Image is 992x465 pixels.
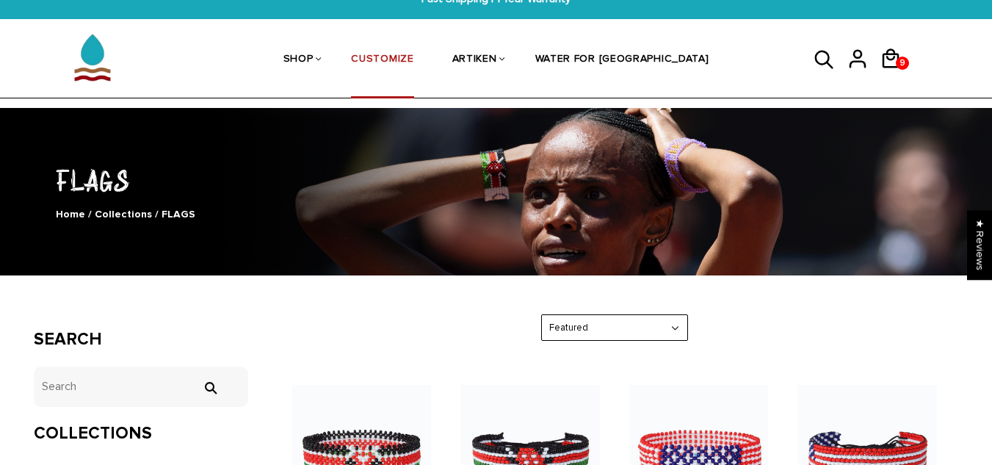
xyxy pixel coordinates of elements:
[195,381,225,394] input: Search
[880,74,913,76] a: 9
[351,21,413,99] a: CUSTOMIZE
[283,21,314,99] a: SHOP
[88,208,92,220] span: /
[34,367,249,407] input: Search
[535,21,709,99] a: WATER FOR [GEOGRAPHIC_DATA]
[56,208,85,220] a: Home
[155,208,159,220] span: /
[95,208,152,220] a: Collections
[34,329,249,350] h3: Search
[34,160,959,199] h1: FLAGS
[162,208,195,220] span: FLAGS
[34,423,249,444] h3: Collections
[897,53,908,73] span: 9
[452,21,497,99] a: ARTIKEN
[967,210,992,280] div: Click to open Judge.me floating reviews tab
